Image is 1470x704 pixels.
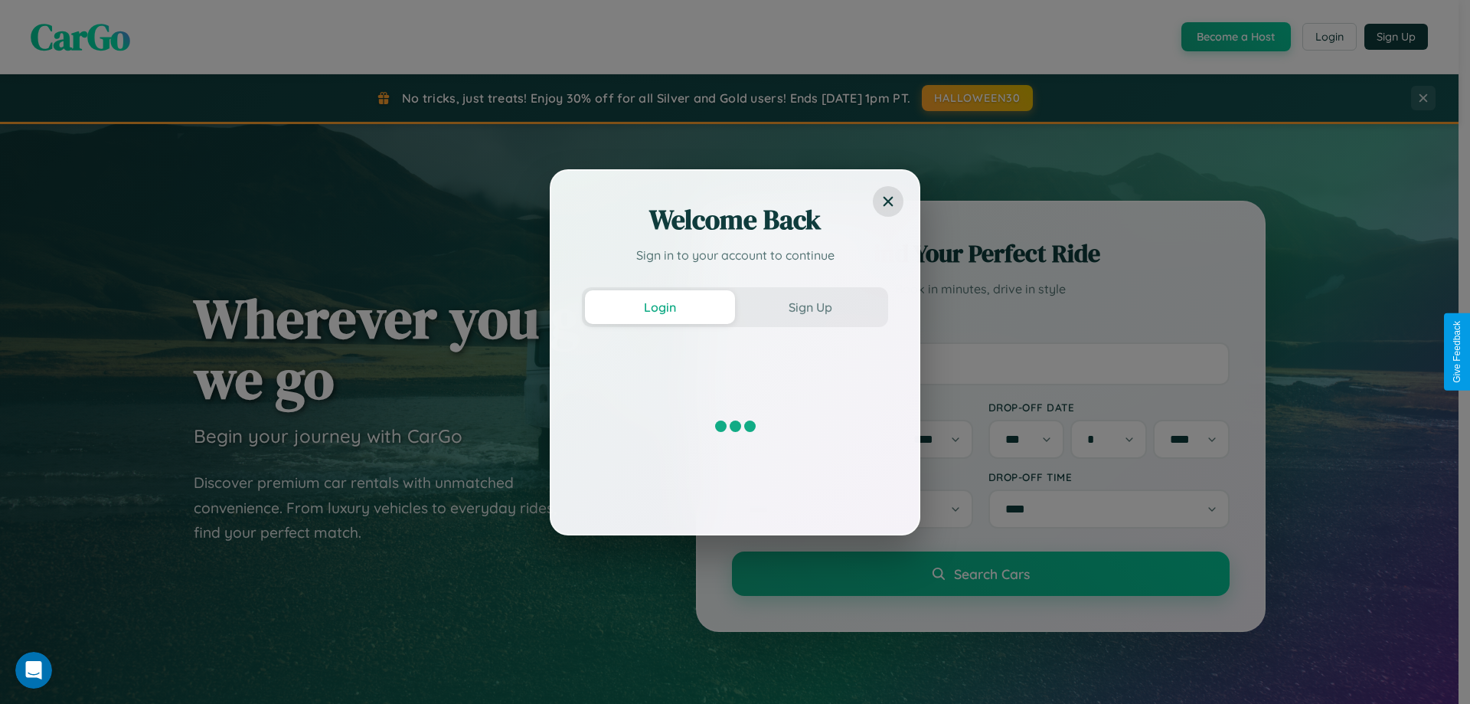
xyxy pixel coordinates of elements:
p: Sign in to your account to continue [582,246,888,264]
iframe: Intercom live chat [15,652,52,689]
h2: Welcome Back [582,201,888,238]
div: Give Feedback [1452,321,1462,383]
button: Login [585,290,735,324]
button: Sign Up [735,290,885,324]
